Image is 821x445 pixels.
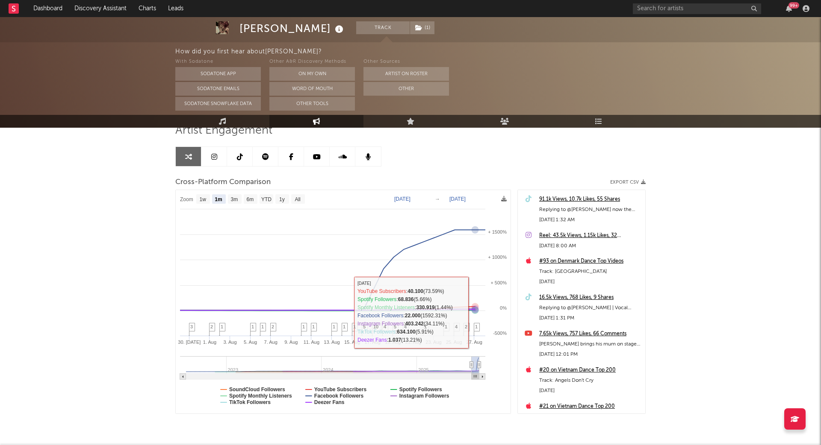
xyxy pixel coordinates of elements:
[539,303,641,313] div: Replying to @[PERSON_NAME] | Vocal Coach first of many tear jerkers i fear. thank u for all the l...
[539,256,641,266] a: #93 on Denmark Dance Top Videos
[203,340,216,345] text: 1. Aug
[539,215,641,225] div: [DATE] 1:32 AM
[269,57,355,67] div: Other A&R Discovery Methods
[539,375,641,386] div: Track: Angels Don't Cry
[178,340,201,345] text: 30. [DATE]
[475,324,478,329] span: 1
[539,266,641,277] div: Track: [GEOGRAPHIC_DATA]
[175,57,261,67] div: With Sodatone
[175,177,271,187] span: Cross-Platform Comparison
[425,340,441,345] text: 23. Aug
[269,67,355,81] button: On My Own
[333,324,335,329] span: 1
[373,324,378,329] span: 10
[353,324,356,329] span: 1
[633,3,761,14] input: Search for artists
[295,196,300,202] text: All
[261,324,264,329] span: 1
[435,196,440,202] text: →
[264,340,278,345] text: 7. Aug
[223,340,236,345] text: 3. Aug
[488,255,507,260] text: + 1000%
[405,340,421,345] text: 21. Aug
[314,393,364,399] text: Facebook Followers
[175,67,261,81] button: Sodatone App
[244,340,257,345] text: 5. Aug
[343,324,346,329] span: 1
[175,47,821,57] div: How did you first hear about [PERSON_NAME] ?
[363,67,449,81] button: Artist on Roster
[385,340,401,345] text: 19. Aug
[488,229,507,234] text: + 1500%
[539,412,641,422] div: Track: That's Just Love
[269,97,355,111] button: Other Tools
[446,340,462,345] text: 25. Aug
[500,305,507,310] text: 0%
[490,280,507,285] text: + 500%
[449,196,466,202] text: [DATE]
[251,324,254,329] span: 1
[539,401,641,412] div: #21 on Vietnam Dance Top 200
[312,324,315,329] span: 1
[221,324,223,329] span: 1
[302,324,305,329] span: 1
[539,313,641,323] div: [DATE] 1:31 PM
[610,180,646,185] button: Export CSV
[180,196,193,202] text: Zoom
[539,205,641,215] div: Replying to @[PERSON_NAME] now the world gets to hear [PERSON_NAME]’s voice 🥺
[284,340,298,345] text: 9. Aug
[404,324,407,329] span: 4
[363,82,449,96] button: Other
[363,324,366,329] span: 5
[231,196,238,202] text: 3m
[229,386,285,392] text: SoundCloud Followers
[539,365,641,375] a: #20 on Vietnam Dance Top 200
[200,196,207,202] text: 1w
[175,126,272,136] span: Artist Engagement
[789,2,799,9] div: 99 +
[324,340,340,345] text: 13. Aug
[424,324,427,329] span: 1
[410,21,434,34] button: (1)
[304,340,319,345] text: 11. Aug
[215,196,222,202] text: 1m
[465,324,467,329] span: 2
[363,57,449,67] div: Other Sources
[467,340,482,345] text: 27. Aug
[786,5,792,12] button: 99+
[394,324,396,329] span: 5
[410,21,435,34] span: ( 1 )
[539,241,641,251] div: [DATE] 8:00 AM
[539,231,641,241] a: Reel: 43.5k Views, 1.15k Likes, 32 Comments
[539,329,641,339] a: 7.65k Views, 757 Likes, 66 Comments
[445,324,447,329] span: 1
[210,324,213,329] span: 2
[247,196,254,202] text: 6m
[539,194,641,205] div: 91.1k Views, 10.7k Likes, 55 Shares
[493,331,507,336] text: -500%
[384,324,386,329] span: 4
[365,340,381,345] text: 17. Aug
[190,324,193,329] span: 3
[356,21,410,34] button: Track
[239,21,346,35] div: [PERSON_NAME]
[539,349,641,360] div: [DATE] 12:01 PM
[539,386,641,396] div: [DATE]
[175,97,261,111] button: Sodatone Snowflake Data
[272,324,274,329] span: 2
[175,82,261,96] button: Sodatone Emails
[539,293,641,303] a: 16.5k Views, 768 Likes, 9 Shares
[261,196,272,202] text: YTD
[455,324,458,329] span: 4
[229,399,271,405] text: TikTok Followers
[539,277,641,287] div: [DATE]
[279,196,285,202] text: 1y
[399,393,449,399] text: Instagram Followers
[314,386,367,392] text: YouTube Subscribers
[269,82,355,96] button: Word Of Mouth
[394,196,410,202] text: [DATE]
[314,399,345,405] text: Deezer Fans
